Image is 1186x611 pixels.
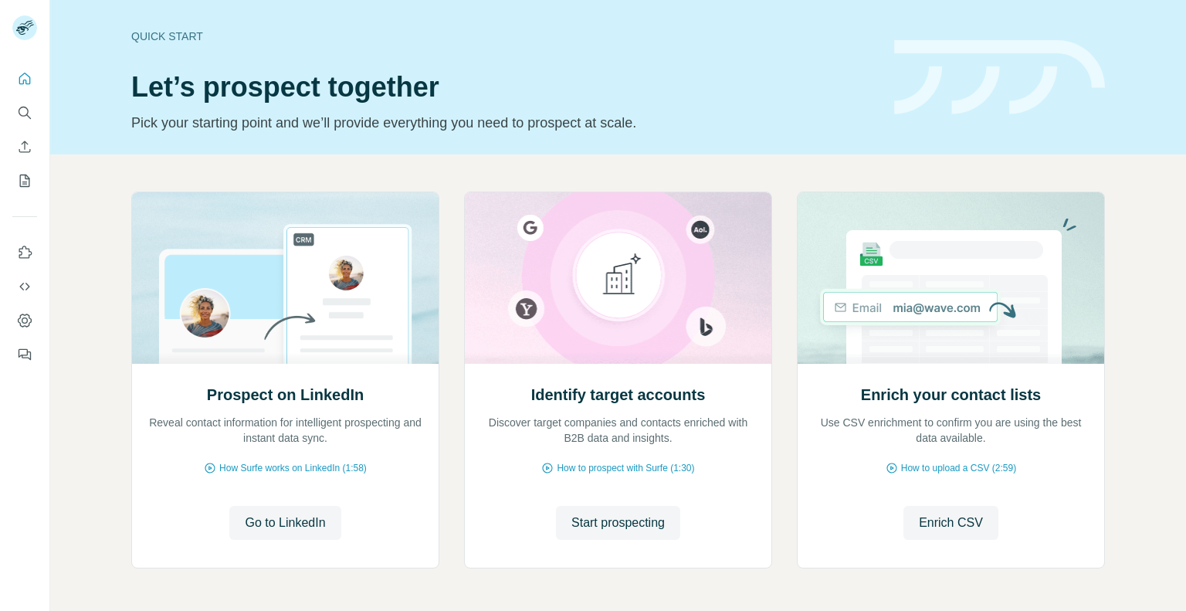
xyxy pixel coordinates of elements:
img: Identify target accounts [464,192,772,364]
button: Quick start [12,65,37,93]
h2: Identify target accounts [531,384,706,406]
span: Go to LinkedIn [245,514,325,532]
button: My lists [12,167,37,195]
button: Use Surfe on LinkedIn [12,239,37,266]
button: Go to LinkedIn [229,506,341,540]
span: How Surfe works on LinkedIn (1:58) [219,461,367,475]
img: banner [894,40,1105,115]
button: Dashboard [12,307,37,334]
p: Pick your starting point and we’ll provide everything you need to prospect at scale. [131,112,876,134]
h1: Let’s prospect together [131,72,876,103]
h2: Prospect on LinkedIn [207,384,364,406]
button: Feedback [12,341,37,368]
h2: Enrich your contact lists [861,384,1041,406]
span: Enrich CSV [919,514,983,532]
button: Start prospecting [556,506,680,540]
button: Use Surfe API [12,273,37,300]
div: Quick start [131,29,876,44]
img: Prospect on LinkedIn [131,192,439,364]
button: Enrich CSV [903,506,998,540]
button: Enrich CSV [12,133,37,161]
p: Discover target companies and contacts enriched with B2B data and insights. [480,415,756,446]
p: Use CSV enrichment to confirm you are using the best data available. [813,415,1089,446]
p: Reveal contact information for intelligent prospecting and instant data sync. [147,415,423,446]
img: Enrich your contact lists [797,192,1105,364]
span: Start prospecting [571,514,665,532]
span: How to upload a CSV (2:59) [901,461,1016,475]
button: Search [12,99,37,127]
span: How to prospect with Surfe (1:30) [557,461,694,475]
